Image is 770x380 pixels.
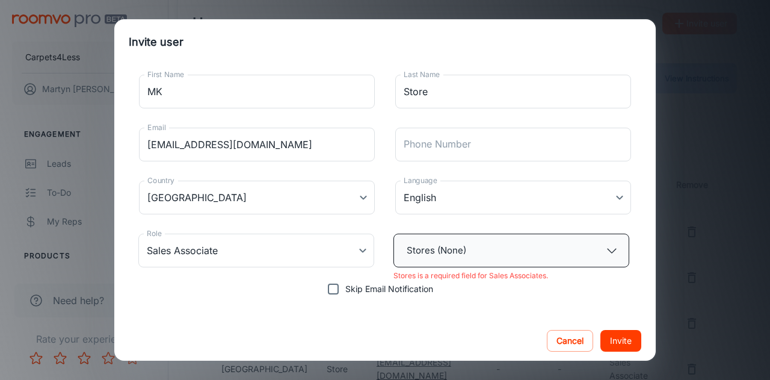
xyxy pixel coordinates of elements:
[147,228,162,238] label: Role
[404,175,437,185] label: Language
[404,69,440,79] label: Last Name
[138,234,374,267] div: Sales Associate
[147,69,184,79] label: First Name
[393,271,548,280] span: Stores is a required field for Sales Associates.
[600,330,641,352] button: Invite
[139,181,375,214] div: [GEOGRAPHIC_DATA]
[547,330,593,352] button: Cancel
[345,282,433,296] span: Skip Email Notification
[147,175,174,185] label: Country
[393,234,629,267] button: Stores (None)
[147,122,166,132] label: Email
[114,19,656,65] h2: Invite user
[395,181,631,214] div: English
